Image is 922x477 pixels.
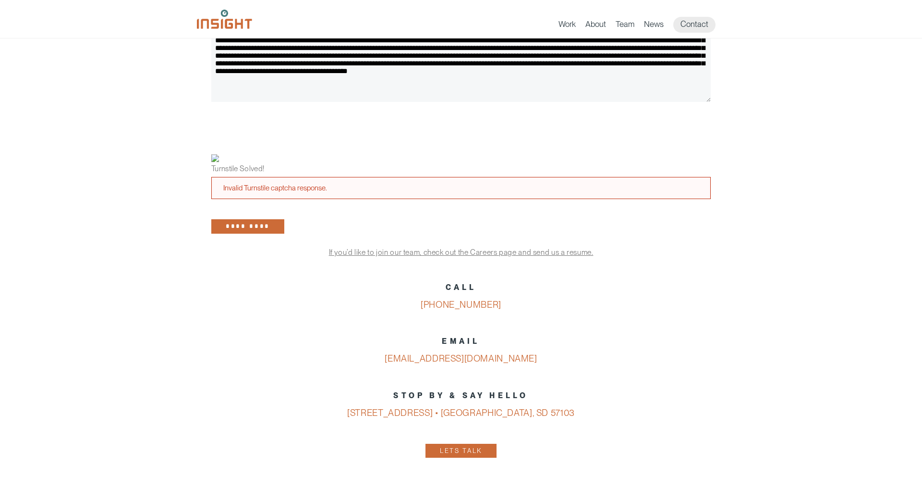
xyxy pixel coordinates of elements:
nav: primary navigation menu [558,17,725,33]
a: Work [558,19,576,33]
div: Turnstile Solved! [211,164,711,173]
a: [PHONE_NUMBER] [421,299,501,310]
strong: STOP BY & SAY HELLO [393,391,528,400]
a: Contact [673,17,716,33]
strong: CALL [446,283,477,292]
a: Team [616,19,634,33]
a: If you’d like to join our team, check out the Careers page and send us a resume. [329,248,594,257]
strong: EMAIL [442,337,480,346]
div: Invalid Turnstile captcha response. [211,177,711,199]
a: [STREET_ADDRESS] • [GEOGRAPHIC_DATA], SD 57103 [347,407,575,418]
a: About [585,19,606,33]
a: News [644,19,664,33]
a: Lets Talk [425,444,497,458]
img: success.png [211,154,219,162]
a: [EMAIL_ADDRESS][DOMAIN_NAME] [385,353,537,364]
img: Insight Marketing Design [197,10,252,29]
